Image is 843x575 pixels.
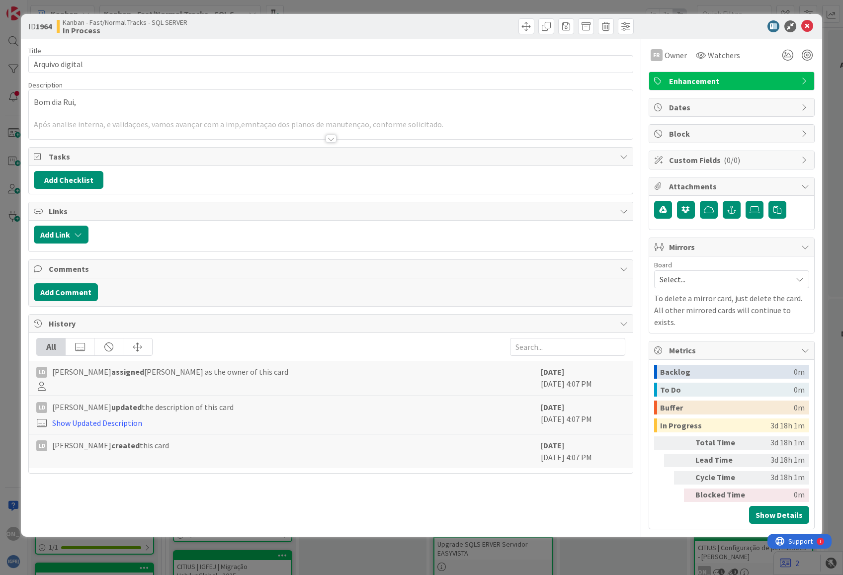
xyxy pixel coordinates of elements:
[111,367,144,377] b: assigned
[541,440,564,450] b: [DATE]
[669,75,796,87] span: Enhancement
[695,436,750,450] div: Total Time
[770,418,805,432] div: 3d 18h 1m
[49,318,614,329] span: History
[660,272,787,286] span: Select...
[541,367,564,377] b: [DATE]
[654,261,672,268] span: Board
[28,55,633,73] input: type card name here...
[669,344,796,356] span: Metrics
[651,49,663,61] div: FR
[754,489,805,502] div: 0m
[660,383,794,397] div: To Do
[695,471,750,485] div: Cycle Time
[63,18,187,26] span: Kanban - Fast/Normal Tracks - SQL SERVER
[34,171,103,189] button: Add Checklist
[665,49,687,61] span: Owner
[111,402,142,412] b: updated
[669,241,796,253] span: Mirrors
[63,26,187,34] b: In Process
[754,436,805,450] div: 3d 18h 1m
[541,401,625,429] div: [DATE] 4:07 PM
[36,440,47,451] div: LD
[21,1,45,13] span: Support
[669,128,796,140] span: Block
[52,439,169,451] span: [PERSON_NAME] this card
[49,263,614,275] span: Comments
[36,367,47,378] div: LD
[37,338,66,355] div: All
[754,454,805,467] div: 3d 18h 1m
[654,292,809,328] p: To delete a mirror card, just delete the card. All other mirrored cards will continue to exists.
[111,440,140,450] b: created
[669,180,796,192] span: Attachments
[669,101,796,113] span: Dates
[34,283,98,301] button: Add Comment
[660,401,794,414] div: Buffer
[669,154,796,166] span: Custom Fields
[724,155,740,165] span: ( 0/0 )
[695,489,750,502] div: Blocked Time
[28,81,63,89] span: Description
[28,20,52,32] span: ID
[36,21,52,31] b: 1964
[36,402,47,413] div: LD
[541,402,564,412] b: [DATE]
[49,205,614,217] span: Links
[52,401,234,413] span: [PERSON_NAME] the description of this card
[541,439,625,463] div: [DATE] 4:07 PM
[794,383,805,397] div: 0m
[541,366,625,391] div: [DATE] 4:07 PM
[660,365,794,379] div: Backlog
[52,366,288,378] span: [PERSON_NAME] [PERSON_NAME] as the owner of this card
[510,338,625,356] input: Search...
[34,226,88,244] button: Add Link
[49,151,614,163] span: Tasks
[749,506,809,524] button: Show Details
[52,418,142,428] a: Show Updated Description
[695,454,750,467] div: Lead Time
[660,418,770,432] div: In Progress
[794,401,805,414] div: 0m
[754,471,805,485] div: 3d 18h 1m
[28,46,41,55] label: Title
[34,96,627,108] p: Bom dia Rui,
[708,49,740,61] span: Watchers
[52,4,54,12] div: 1
[794,365,805,379] div: 0m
